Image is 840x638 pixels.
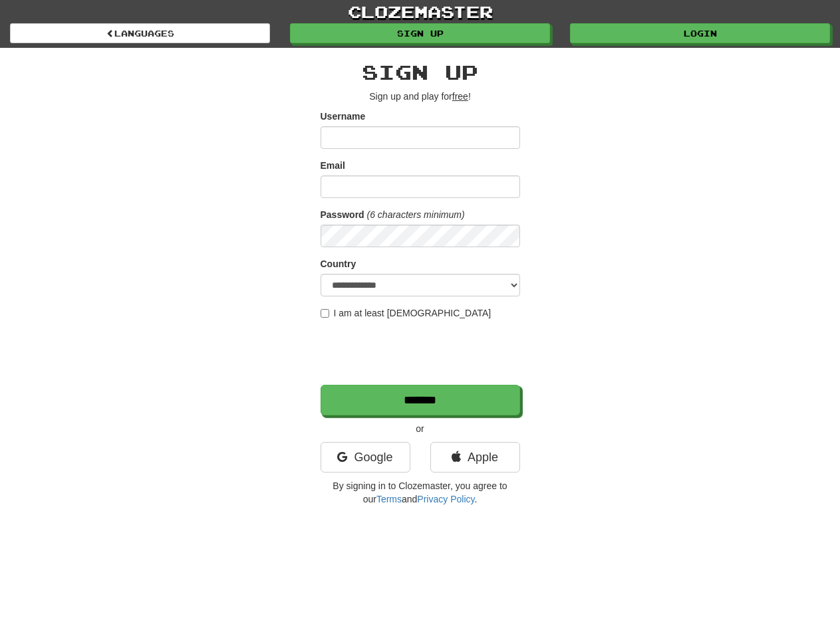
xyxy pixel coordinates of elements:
a: Privacy Policy [417,494,474,504]
a: Languages [10,23,270,43]
h2: Sign up [321,61,520,83]
a: Google [321,442,410,473]
label: I am at least [DEMOGRAPHIC_DATA] [321,306,491,320]
p: Sign up and play for ! [321,90,520,103]
em: (6 characters minimum) [367,209,465,220]
iframe: reCAPTCHA [321,326,523,378]
input: I am at least [DEMOGRAPHIC_DATA] [321,309,329,318]
a: Apple [430,442,520,473]
a: Sign up [290,23,550,43]
p: By signing in to Clozemaster, you agree to our and . [321,479,520,506]
p: or [321,422,520,435]
a: Login [570,23,830,43]
label: Password [321,208,364,221]
label: Country [321,257,356,270]
label: Email [321,159,345,172]
label: Username [321,110,366,123]
a: Terms [376,494,402,504]
u: free [452,91,468,102]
